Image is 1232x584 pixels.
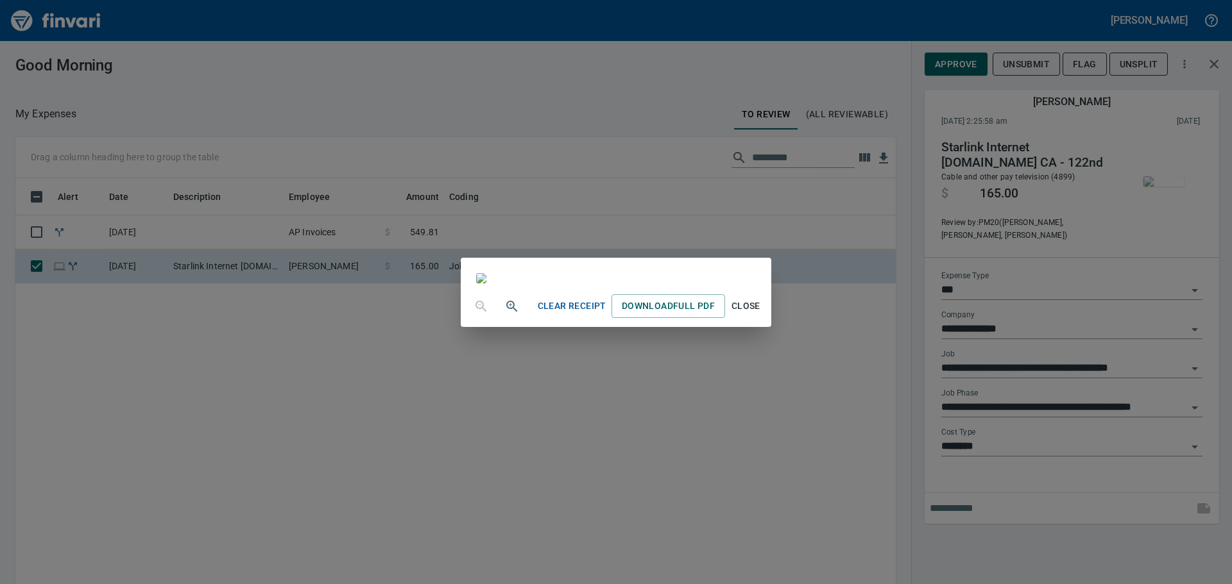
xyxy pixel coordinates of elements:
[533,294,612,318] button: Clear Receipt
[725,294,766,318] button: Close
[538,298,606,314] span: Clear Receipt
[612,294,725,318] a: DownloadFull PDF
[622,298,715,314] span: Download Full PDF
[730,298,761,314] span: Close
[476,273,486,283] img: receipts%2Ftapani%2F2025-09-05%2FwRyD7Dpi8Aanou5rLXT8HKXjbai2__gDbqUxxebw34ksvjf1dP.jpg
